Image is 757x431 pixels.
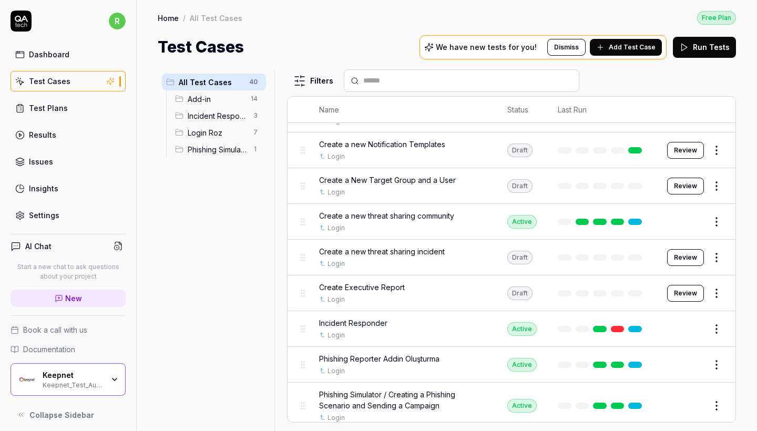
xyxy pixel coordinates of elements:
tr: Phishing Reporter Addin OluşturmaLoginActive [288,347,735,383]
div: Drag to reorderAdd-in14 [171,90,266,107]
a: Login [328,366,345,376]
span: Add-in [188,94,244,105]
tr: Create Executive ReportLoginDraftReview [288,275,735,311]
div: Results [29,129,56,140]
a: Dashboard [11,44,126,65]
tr: Create a new Notification TemplatesLoginDraftReview [288,132,735,168]
div: Drag to reorderPhishing Simulator1 [171,141,266,158]
span: 7 [249,126,262,139]
button: Add Test Case [590,39,662,56]
div: All Test Cases [190,13,242,23]
span: r [109,13,126,29]
button: Review [667,178,704,194]
div: Drag to reorderIncident Responder3 [171,107,266,124]
th: Name [309,97,497,123]
span: Book a call with us [23,324,87,335]
a: Test Plans [11,98,126,118]
button: Run Tests [673,37,736,58]
div: Draft [507,251,533,264]
tr: Create a New Target Group and a UserLoginDraftReview [288,168,735,204]
div: Draft [507,179,533,193]
a: Book a call with us [11,324,126,335]
div: Issues [29,156,53,167]
span: 14 [247,93,262,105]
a: Test Cases [11,71,126,91]
a: Settings [11,205,126,225]
th: Last Run [547,97,657,123]
span: Create a new Notification Templates [319,139,445,150]
div: Dashboard [29,49,69,60]
div: Active [507,358,537,372]
a: Login [328,188,345,197]
tr: Create a new threat sharing communityLoginActive [288,204,735,240]
tr: Phishing Simulator / Creating a Phishing Scenario and Sending a CampaignLoginActive [288,383,735,429]
span: Phishing Simulator / Creating a Phishing Scenario and Sending a Campaign [319,389,486,411]
span: Documentation [23,344,75,355]
a: Login [328,223,345,233]
a: Login [328,413,345,423]
span: All Test Cases [179,77,243,88]
a: Issues [11,151,126,172]
div: Active [507,215,537,229]
a: Home [158,13,179,23]
p: Start a new chat to ask questions about your project [11,262,126,281]
div: Active [507,399,537,413]
a: Login [328,152,345,161]
span: 3 [249,109,262,122]
p: We have new tests for you! [436,44,537,51]
div: Test Cases [29,76,70,87]
span: Incident Responder [188,110,247,121]
span: 1 [249,143,262,156]
span: Create Executive Report [319,282,405,293]
a: Documentation [11,344,126,355]
a: Insights [11,178,126,199]
a: Login [328,259,345,269]
div: Draft [507,286,533,300]
span: Login Roz [188,127,247,138]
span: Create a new threat sharing community [319,210,454,221]
span: New [65,293,82,304]
button: Filters [287,70,340,91]
tr: Incident ResponderLoginActive [288,311,735,347]
div: Settings [29,210,59,221]
span: Create a New Target Group and a User [319,175,456,186]
a: Login [328,331,345,340]
button: r [109,11,126,32]
div: / [183,13,186,23]
span: Incident Responder [319,317,387,329]
h4: AI Chat [25,241,52,252]
span: 40 [245,76,262,88]
div: Insights [29,183,58,194]
div: Drag to reorderLogin Roz7 [171,124,266,141]
a: New [11,290,126,307]
div: Draft [507,143,533,157]
span: Phishing Simulator [188,144,247,155]
div: Keepnet_Test_Automation [43,380,104,388]
th: Status [497,97,547,123]
button: Keepnet LogoKeepnetKeepnet_Test_Automation [11,363,126,396]
div: Test Plans [29,102,68,114]
span: Create a new threat sharing incident [319,246,445,257]
div: Keepnet [43,371,104,380]
img: Keepnet Logo [17,370,36,389]
span: Collapse Sidebar [29,409,94,420]
button: Free Plan [697,11,736,25]
h1: Test Cases [158,35,244,59]
button: Dismiss [547,39,586,56]
tr: Create a new threat sharing incidentLoginDraftReview [288,240,735,275]
button: Review [667,249,704,266]
a: Login [328,295,345,304]
div: Active [507,322,537,336]
span: Phishing Reporter Addin Oluşturma [319,353,439,364]
button: Review [667,142,704,159]
span: Add Test Case [609,43,656,52]
button: Review [667,285,704,302]
a: Results [11,125,126,145]
button: Collapse Sidebar [11,404,126,425]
